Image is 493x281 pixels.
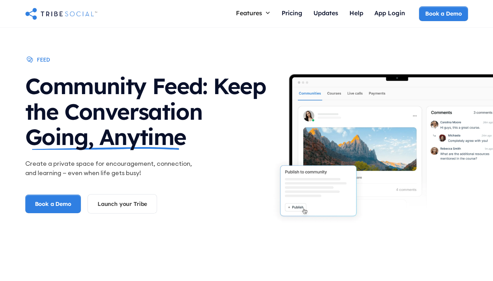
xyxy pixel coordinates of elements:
[374,9,405,17] div: App Login
[349,9,363,17] div: Help
[25,159,202,178] p: Create a private space for encouragement, connection, and learning — even when life gets busy!
[88,194,157,214] a: Launch your Tribe
[25,194,81,213] a: Book a Demo
[344,6,369,21] a: Help
[236,9,262,17] div: Features
[308,6,344,21] a: Updates
[25,7,97,20] a: home
[230,6,276,19] div: Features
[276,6,308,21] a: Pricing
[282,9,302,17] div: Pricing
[313,9,338,17] div: Updates
[419,6,468,21] a: Book a Demo
[369,6,411,21] a: App Login
[25,66,269,153] h1: Community Feed: Keep the Conversation
[25,124,186,150] span: Going, Anytime
[37,56,50,63] div: Feed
